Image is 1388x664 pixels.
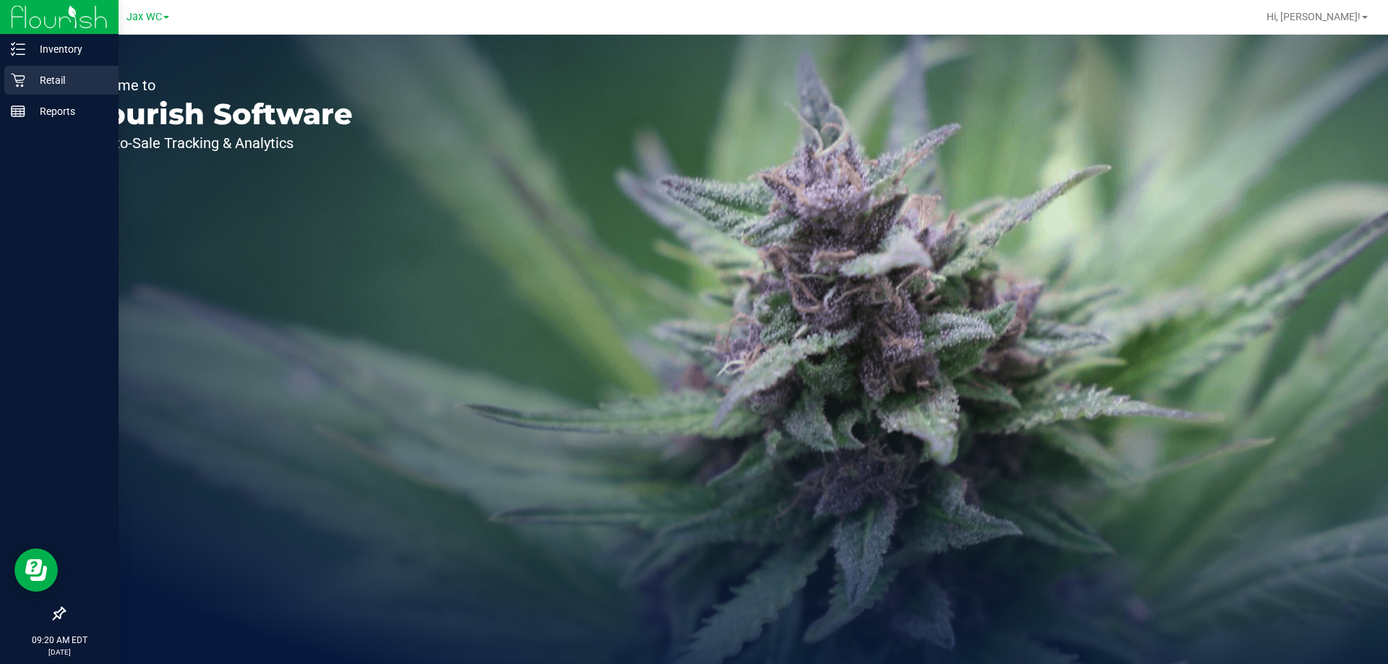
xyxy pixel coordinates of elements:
[11,42,25,56] inline-svg: Inventory
[25,72,112,89] p: Retail
[78,136,353,150] p: Seed-to-Sale Tracking & Analytics
[1267,11,1361,22] span: Hi, [PERSON_NAME]!
[127,11,162,23] span: Jax WC
[7,634,112,647] p: 09:20 AM EDT
[11,104,25,118] inline-svg: Reports
[78,78,353,92] p: Welcome to
[78,100,353,129] p: Flourish Software
[7,647,112,657] p: [DATE]
[25,103,112,120] p: Reports
[25,40,112,58] p: Inventory
[14,548,58,592] iframe: Resource center
[11,73,25,87] inline-svg: Retail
